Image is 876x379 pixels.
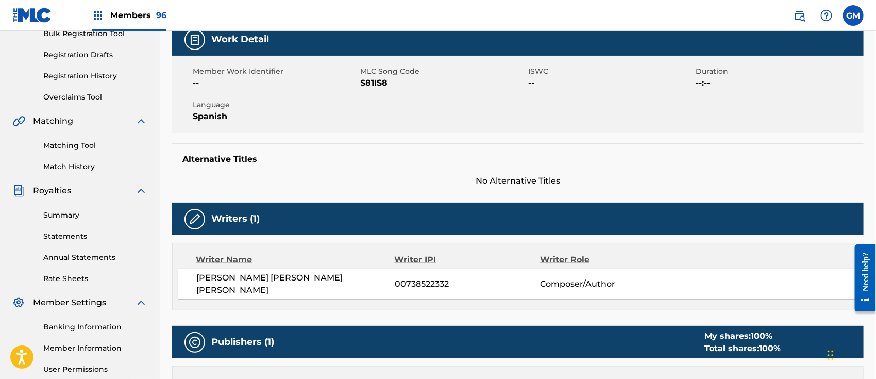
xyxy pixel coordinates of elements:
div: My shares: [704,330,781,342]
img: help [820,9,833,22]
span: S81IS8 [361,77,526,89]
a: Match History [43,161,147,172]
img: expand [135,185,147,197]
img: Royalties [12,185,25,197]
span: [PERSON_NAME] [PERSON_NAME] [PERSON_NAME] [196,272,395,296]
img: Top Rightsholders [92,9,104,22]
a: Rate Sheets [43,273,147,284]
a: Registration Drafts [43,50,147,60]
iframe: Resource Center [847,237,876,320]
img: expand [135,296,147,309]
h5: Alternative Titles [182,154,853,164]
iframe: Chat Widget [824,329,876,379]
a: Banking Information [43,322,147,333]
h5: Writers (1) [211,213,260,225]
a: Bulk Registration Tool [43,28,147,39]
a: Matching Tool [43,140,147,151]
img: Member Settings [12,296,25,309]
span: Duration [696,66,862,77]
img: search [794,9,806,22]
span: Language [193,100,358,110]
a: Overclaims Tool [43,92,147,103]
div: Help [816,5,837,26]
span: 00738522332 [395,278,540,290]
div: User Menu [843,5,864,26]
span: Member Settings [33,296,106,309]
span: Spanish [193,110,358,123]
span: -- [193,77,358,89]
h5: Work Detail [211,34,269,45]
span: Matching [33,115,73,127]
img: Writers [189,213,201,225]
a: Summary [43,210,147,221]
span: Composer/Author [540,278,672,290]
span: Member Work Identifier [193,66,358,77]
div: Writer Name [196,254,395,266]
span: --:-- [696,77,862,89]
div: Total shares: [704,342,781,355]
span: 100 % [759,343,781,353]
span: No Alternative Titles [172,175,864,187]
a: Public Search [789,5,810,26]
div: Writer IPI [395,254,541,266]
span: Royalties [33,185,71,197]
span: MLC Song Code [361,66,526,77]
div: Writer Role [540,254,672,266]
span: ISWC [528,66,694,77]
img: expand [135,115,147,127]
img: Work Detail [189,34,201,46]
a: Registration History [43,71,147,81]
span: 96 [156,10,166,20]
a: Member Information [43,343,147,354]
img: Publishers [189,336,201,349]
a: Annual Statements [43,252,147,263]
img: Matching [12,115,25,127]
span: -- [528,77,694,89]
div: Drag [828,340,834,371]
span: 100 % [751,331,772,341]
span: Members [110,9,166,21]
a: User Permissions [43,364,147,375]
h5: Publishers (1) [211,336,274,348]
img: MLC Logo [12,8,52,23]
a: Statements [43,231,147,242]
